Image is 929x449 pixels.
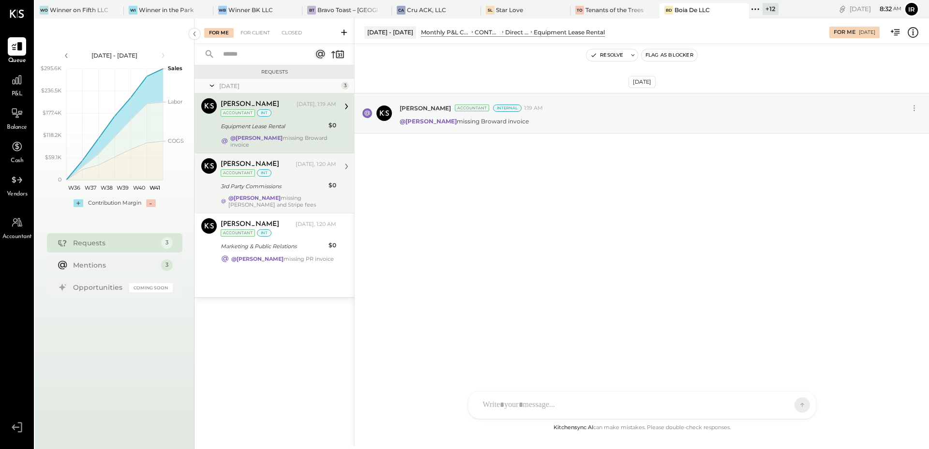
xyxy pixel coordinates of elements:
[296,161,336,168] div: [DATE], 1:20 AM
[88,199,141,207] div: Contribution Margin
[40,6,48,15] div: Wo
[74,51,156,60] div: [DATE] - [DATE]
[329,180,336,190] div: $0
[73,260,156,270] div: Mentions
[763,3,779,15] div: + 12
[228,195,336,208] div: missing [PERSON_NAME] and Stripe fees
[161,259,173,271] div: 3
[221,169,255,177] div: Accountant
[146,199,156,207] div: -
[12,90,23,99] span: P&L
[397,6,405,15] div: CA
[664,6,673,15] div: BD
[407,6,446,14] div: Cru ACK, LLC
[168,65,182,72] text: Sales
[307,6,316,15] div: BT
[455,105,489,111] div: Accountant
[400,117,529,125] p: missing Broward invoice
[236,28,275,38] div: For Client
[834,29,855,36] div: For Me
[486,6,494,15] div: SL
[0,171,33,199] a: Vendors
[117,184,129,191] text: W39
[505,28,529,36] div: Direct Operating Expenses
[11,157,23,165] span: Cash
[586,49,627,61] button: Resolve
[221,160,279,169] div: [PERSON_NAME]
[168,137,184,144] text: COGS
[524,105,543,112] span: 1:19 AM
[534,28,605,36] div: Equipment Lease Rental
[329,240,336,250] div: $0
[168,98,182,105] text: Labor
[496,6,523,14] div: Star Love
[257,229,271,237] div: int
[0,137,33,165] a: Cash
[50,6,108,14] div: Winner on Fifth LLC
[221,220,279,229] div: [PERSON_NAME]
[575,6,584,15] div: To
[674,6,710,14] div: Boia De LLC
[204,28,234,38] div: For Me
[230,135,336,148] div: missing Broward invoice
[43,109,61,116] text: $177.4K
[329,120,336,130] div: $0
[221,241,326,251] div: Marketing & Public Relations
[0,71,33,99] a: P&L
[421,28,470,36] div: Monthly P&L Comparison
[400,104,451,112] span: [PERSON_NAME]
[68,184,80,191] text: W36
[129,6,137,15] div: Wi
[218,6,227,15] div: WB
[2,233,32,241] span: Accountant
[642,49,697,61] button: Flag as Blocker
[475,28,500,36] div: CONTROLLABLE EXPENSES
[0,37,33,65] a: Queue
[73,283,124,292] div: Opportunities
[150,184,160,191] text: W41
[0,213,33,241] a: Accountant
[221,121,326,131] div: Equipment Lease Rental
[317,6,377,14] div: Bravo Toast – [GEOGRAPHIC_DATA]
[7,123,27,132] span: Balance
[364,26,416,38] div: [DATE] - [DATE]
[221,100,279,109] div: [PERSON_NAME]
[41,87,61,94] text: $236.5K
[231,255,334,262] div: missing PR invoice
[139,6,194,14] div: Winner in the Park
[74,199,83,207] div: +
[228,195,281,201] strong: @[PERSON_NAME]
[585,6,644,14] div: Tenants of the Trees
[8,57,26,65] span: Queue
[0,104,33,132] a: Balance
[221,109,255,117] div: Accountant
[850,4,901,14] div: [DATE]
[230,135,283,141] strong: @[PERSON_NAME]
[7,190,28,199] span: Vendors
[199,69,349,75] div: Requests
[129,283,173,292] div: Coming Soon
[257,169,271,177] div: int
[221,229,255,237] div: Accountant
[400,118,457,125] strong: @[PERSON_NAME]
[296,221,336,228] div: [DATE], 1:20 AM
[45,154,61,161] text: $59.1K
[859,29,875,36] div: [DATE]
[219,82,339,90] div: [DATE]
[41,65,61,72] text: $295.6K
[228,6,273,14] div: Winner BK LLC
[231,255,284,262] strong: @[PERSON_NAME]
[904,1,919,17] button: Ir
[838,4,847,14] div: copy link
[58,176,61,183] text: 0
[493,105,522,112] div: Internal
[73,238,156,248] div: Requests
[297,101,336,108] div: [DATE], 1:19 AM
[221,181,326,191] div: 3rd Party Commissions
[161,237,173,249] div: 3
[257,109,271,117] div: int
[277,28,307,38] div: Closed
[100,184,112,191] text: W38
[341,82,349,90] div: 3
[43,132,61,138] text: $118.2K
